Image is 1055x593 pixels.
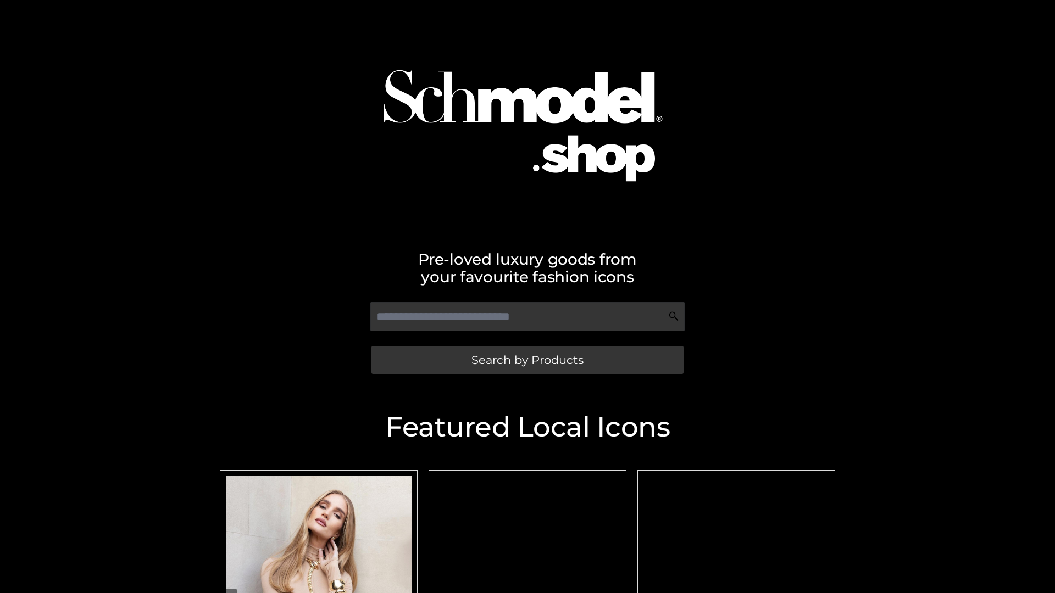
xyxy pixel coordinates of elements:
h2: Pre-loved luxury goods from your favourite fashion icons [214,250,841,286]
span: Search by Products [471,354,584,366]
h2: Featured Local Icons​ [214,413,841,441]
img: Search Icon [668,311,679,322]
a: Search by Products [371,346,684,374]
